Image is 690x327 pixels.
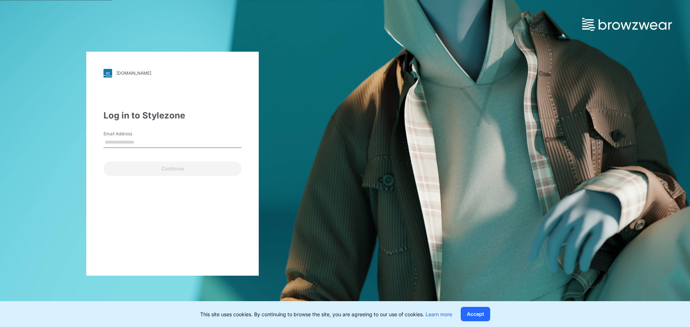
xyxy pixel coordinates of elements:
[582,18,672,31] img: browzwear-logo.73288ffb.svg
[103,69,241,78] a: [DOMAIN_NAME]
[116,70,151,76] div: [DOMAIN_NAME]
[103,131,154,137] label: Email Address
[200,310,452,318] p: This site uses cookies. By continuing to browse the site, you are agreeing to our use of cookies.
[425,311,452,317] a: Learn more
[103,109,241,122] div: Log in to Stylezone
[103,69,112,78] img: svg+xml;base64,PHN2ZyB3aWR0aD0iMjgiIGhlaWdodD0iMjgiIHZpZXdCb3g9IjAgMCAyOCAyOCIgZmlsbD0ibm9uZSIgeG...
[461,307,490,321] button: Accept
